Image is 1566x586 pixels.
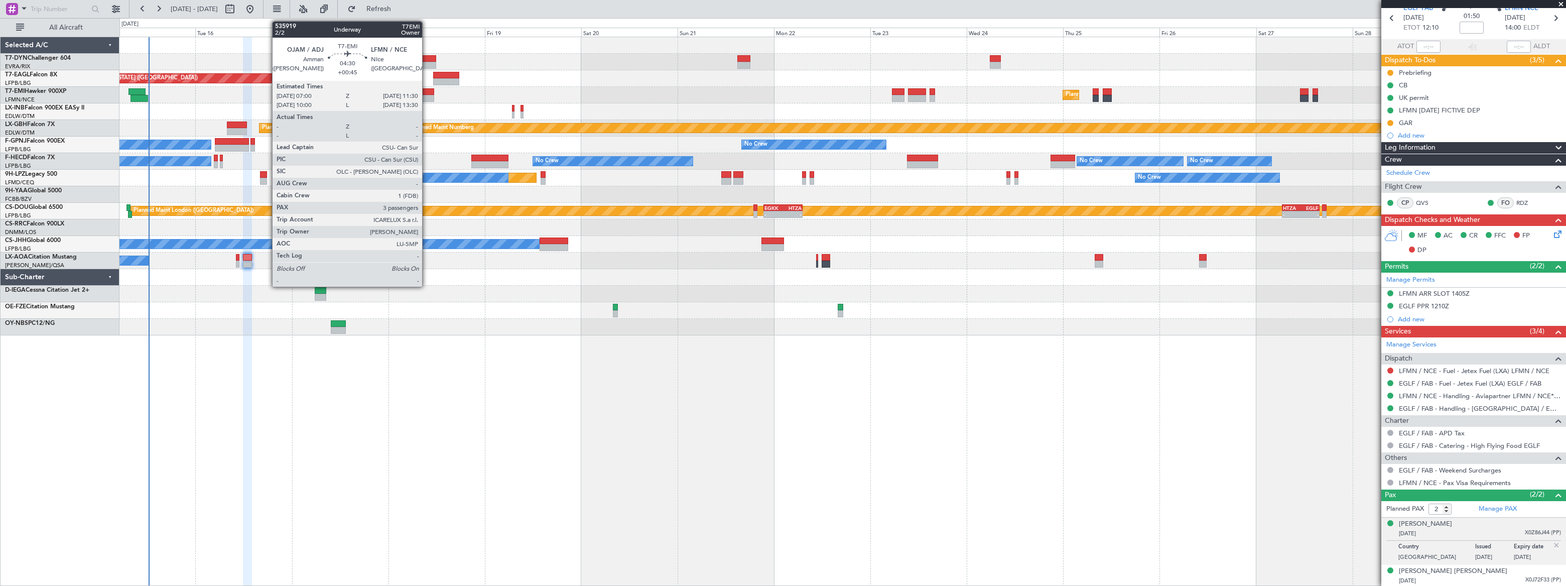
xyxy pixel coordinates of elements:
[1530,261,1544,271] span: (2/2)
[783,205,802,211] div: HTZA
[1399,441,1540,450] a: EGLF / FAB - Catering - High Flying Food EGLF
[1399,367,1549,375] a: LFMN / NCE - Fuel - Jetex Fuel (LXA) LFMN / NCE
[5,304,26,310] span: OE-FZE
[5,129,35,137] a: EDLW/DTM
[1385,353,1412,365] span: Dispatch
[5,188,28,194] span: 9H-YAA
[5,155,55,161] a: F-HECDFalcon 7X
[69,71,198,86] div: Planned Maint [US_STATE] ([GEOGRAPHIC_DATA])
[295,155,313,161] div: KSEA
[1469,231,1478,241] span: CR
[171,5,218,14] span: [DATE] - [DATE]
[5,146,31,153] a: LFPB/LBG
[1464,12,1480,22] span: 01:50
[1475,543,1514,553] p: Issued
[1522,231,1530,241] span: FP
[1385,490,1396,501] span: Pax
[1283,211,1301,217] div: -
[1530,55,1544,65] span: (3/5)
[5,221,64,227] a: CS-RRCFalcon 900LX
[134,203,253,218] div: Planned Maint London ([GEOGRAPHIC_DATA])
[5,63,30,70] a: EVRA/RIX
[1399,404,1561,413] a: EGLF / FAB - Handling - [GEOGRAPHIC_DATA] / EGLF / FAB
[5,287,89,293] a: D-IEGACessna Citation Jet 2+
[1386,504,1424,514] label: Planned PAX
[1399,289,1470,298] div: LFMN ARR SLOT 1405Z
[1399,302,1449,310] div: EGLF PPR 1210Z
[1385,142,1435,154] span: Leg Information
[358,6,400,13] span: Refresh
[1256,28,1353,37] div: Sat 27
[1399,119,1412,127] div: GAR
[744,137,767,152] div: No Crew
[1514,553,1552,563] p: [DATE]
[5,171,25,177] span: 9H-LPZ
[1399,466,1501,475] a: EGLF / FAB - Weekend Surcharges
[1386,168,1430,178] a: Schedule Crew
[367,170,390,185] div: No Crew
[5,138,27,144] span: F-GPNJ
[1505,13,1525,23] span: [DATE]
[1399,519,1452,529] div: [PERSON_NAME]
[5,112,35,120] a: EDLW/DTM
[388,28,485,37] div: Thu 18
[1399,479,1511,487] a: LFMN / NCE - Pax Visa Requirements
[1397,197,1413,208] div: CP
[121,20,139,29] div: [DATE]
[1385,154,1402,166] span: Crew
[5,262,64,269] a: [PERSON_NAME]/QSA
[1159,28,1256,37] div: Fri 26
[1385,214,1480,226] span: Dispatch Checks and Weather
[1533,42,1550,52] span: ALDT
[5,122,27,128] span: LX-GBH
[1399,392,1561,400] a: LFMN / NCE - Handling - Aviapartner LFMN / NCE*****MY HANDLING****
[1530,326,1544,336] span: (3/4)
[1398,543,1475,553] p: Country
[5,171,57,177] a: 9H-LPZLegacy 500
[1397,42,1414,52] span: ATOT
[1399,106,1480,114] div: LFMN [DATE] FICTIVE DEP
[1475,553,1514,563] p: [DATE]
[5,212,31,219] a: LFPB/LBG
[1353,28,1449,37] div: Sun 28
[1386,275,1435,285] a: Manage Permits
[1138,170,1161,185] div: No Crew
[5,72,57,78] a: T7-EAGLFalcon 8X
[31,2,88,17] input: Trip Number
[1552,541,1561,550] img: close
[1494,231,1506,241] span: FFC
[5,79,31,87] a: LFPB/LBG
[1398,315,1561,323] div: Add new
[1063,28,1159,37] div: Thu 25
[581,28,678,37] div: Sat 20
[1399,566,1507,576] div: [PERSON_NAME] [PERSON_NAME]
[5,221,27,227] span: CS-RRC
[1300,205,1319,211] div: EGLF
[335,170,477,185] div: Planned [GEOGRAPHIC_DATA] ([GEOGRAPHIC_DATA])
[1066,87,1161,102] div: Planned Maint [GEOGRAPHIC_DATA]
[5,55,71,61] a: T7-DYNChallenger 604
[774,28,870,37] div: Mon 22
[5,204,29,210] span: CS-DOU
[5,254,77,260] a: LX-AOACitation Mustang
[1300,211,1319,217] div: -
[5,188,62,194] a: 9H-YAAGlobal 5000
[1403,4,1433,14] span: EGLF FAB
[5,245,31,253] a: LFPB/LBG
[292,28,388,37] div: Wed 17
[295,162,313,168] div: -
[1416,41,1441,53] input: --:--
[536,154,559,169] div: No Crew
[5,88,66,94] a: T7-EMIHawker 900XP
[1399,429,1465,437] a: EGLF / FAB - APD Tax
[1386,340,1437,350] a: Manage Services
[1444,231,1453,241] span: AC
[1385,181,1422,193] span: Flight Crew
[1283,205,1301,211] div: HTZA
[5,304,75,310] a: OE-FZECitation Mustang
[1399,81,1407,89] div: CB
[1525,529,1561,537] span: X0Z86J44 (PP)
[678,28,774,37] div: Sun 21
[783,211,802,217] div: -
[5,105,25,111] span: LX-INB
